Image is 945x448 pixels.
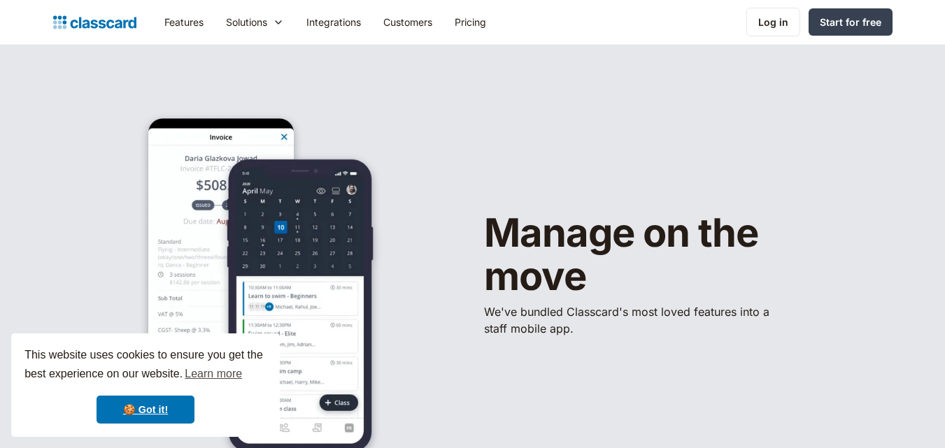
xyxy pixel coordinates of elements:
div: Log in [758,15,788,29]
a: Customers [372,6,443,38]
a: Features [153,6,215,38]
a: Log in [746,8,800,36]
p: We've bundled ​Classcard's most loved features into a staff mobile app. [484,303,778,337]
a: dismiss cookie message [97,396,194,424]
div: Solutions [215,6,295,38]
a: Start for free [809,8,893,36]
a: learn more about cookies [183,363,244,384]
div: Solutions [226,15,267,29]
div: cookieconsent [11,333,280,437]
span: This website uses cookies to ensure you get the best experience on our website. [24,347,267,384]
a: home [53,13,136,32]
h1: Manage on the move [484,212,848,298]
a: Pricing [443,6,497,38]
a: Integrations [295,6,372,38]
div: Start for free [820,15,881,29]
